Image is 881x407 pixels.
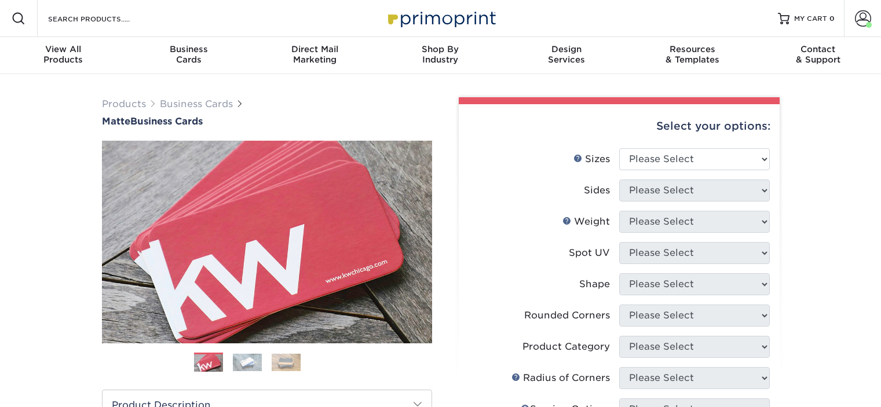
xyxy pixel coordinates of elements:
[524,309,610,322] div: Rounded Corners
[755,44,881,65] div: & Support
[233,354,262,371] img: Business Cards 02
[310,348,339,377] img: Business Cards 04
[511,371,610,385] div: Radius of Corners
[252,44,378,54] span: Direct Mail
[272,354,301,371] img: Business Cards 03
[102,116,130,127] span: Matte
[126,44,251,65] div: Cards
[629,37,755,74] a: Resources& Templates
[794,14,827,24] span: MY CART
[503,44,629,54] span: Design
[194,349,223,377] img: Business Cards 01
[126,44,251,54] span: Business
[102,98,146,109] a: Products
[468,104,770,148] div: Select your options:
[102,116,432,127] a: MatteBusiness Cards
[160,98,233,109] a: Business Cards
[584,184,610,197] div: Sides
[252,37,378,74] a: Direct MailMarketing
[569,246,610,260] div: Spot UV
[378,37,503,74] a: Shop ByIndustry
[102,77,432,407] img: Matte 01
[102,116,432,127] h1: Business Cards
[383,6,499,31] img: Primoprint
[579,277,610,291] div: Shape
[573,152,610,166] div: Sizes
[629,44,755,54] span: Resources
[755,44,881,54] span: Contact
[755,37,881,74] a: Contact& Support
[829,14,835,23] span: 0
[378,44,503,65] div: Industry
[629,44,755,65] div: & Templates
[562,215,610,229] div: Weight
[252,44,378,65] div: Marketing
[522,340,610,354] div: Product Category
[378,44,503,54] span: Shop By
[503,44,629,65] div: Services
[126,37,251,74] a: BusinessCards
[503,37,629,74] a: DesignServices
[47,12,160,25] input: SEARCH PRODUCTS.....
